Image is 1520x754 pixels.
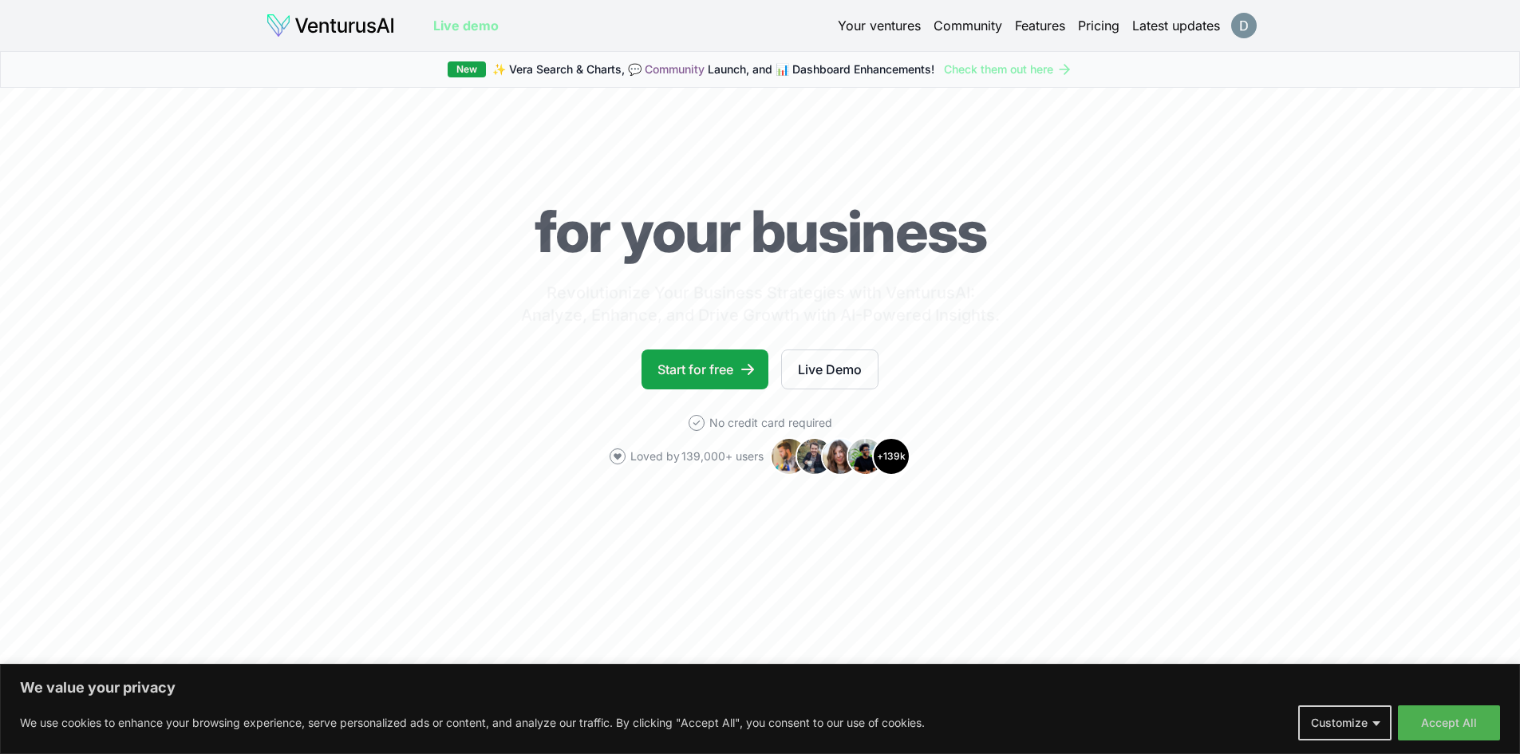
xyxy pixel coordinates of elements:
img: logo [266,13,395,38]
img: Avatar 1 [770,437,808,476]
a: Features [1015,16,1065,35]
button: Customize [1298,705,1392,740]
img: Avatar 4 [847,437,885,476]
a: Your ventures [838,16,921,35]
p: We value your privacy [20,678,1500,697]
img: Avatar 2 [796,437,834,476]
img: Avatar 3 [821,437,859,476]
a: Latest updates [1132,16,1220,35]
a: Community [645,62,705,76]
a: Start for free [642,349,768,389]
button: Accept All [1398,705,1500,740]
a: Live demo [433,16,499,35]
a: Check them out here [944,61,1072,77]
p: We use cookies to enhance your browsing experience, serve personalized ads or content, and analyz... [20,713,925,732]
a: Pricing [1078,16,1119,35]
a: Community [934,16,1002,35]
div: New [448,61,486,77]
a: Live Demo [781,349,878,389]
img: ACg8ocKvdR_EWm1KaOsNSznT9rtE3-Mfv9qihYUc9eHEtVzn5raJ0Q=s96-c [1231,13,1257,38]
span: ✨ Vera Search & Charts, 💬 Launch, and 📊 Dashboard Enhancements! [492,61,934,77]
